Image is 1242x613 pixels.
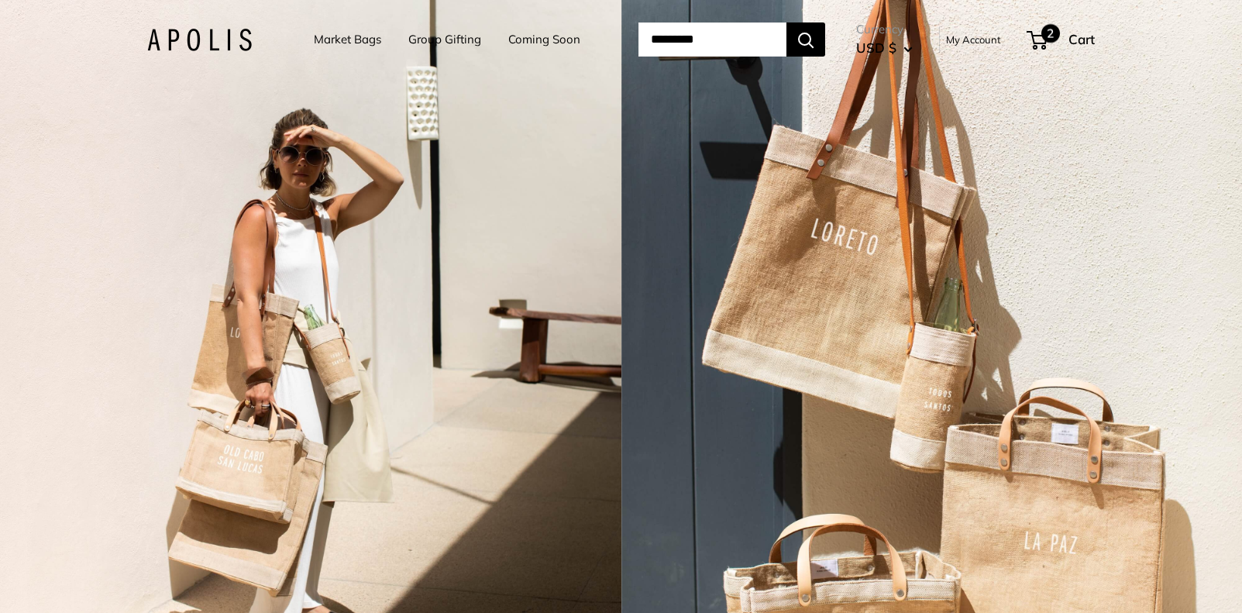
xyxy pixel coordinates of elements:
span: Currency [856,19,913,40]
a: My Account [946,30,1001,49]
button: Search [786,22,825,57]
span: Cart [1068,31,1095,47]
a: Coming Soon [508,29,580,50]
span: 2 [1041,24,1060,43]
button: USD $ [856,36,913,60]
img: Apolis [147,29,252,51]
a: Market Bags [314,29,381,50]
a: 2 Cart [1028,27,1095,52]
a: Group Gifting [408,29,481,50]
span: USD $ [856,40,896,56]
input: Search... [638,22,786,57]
